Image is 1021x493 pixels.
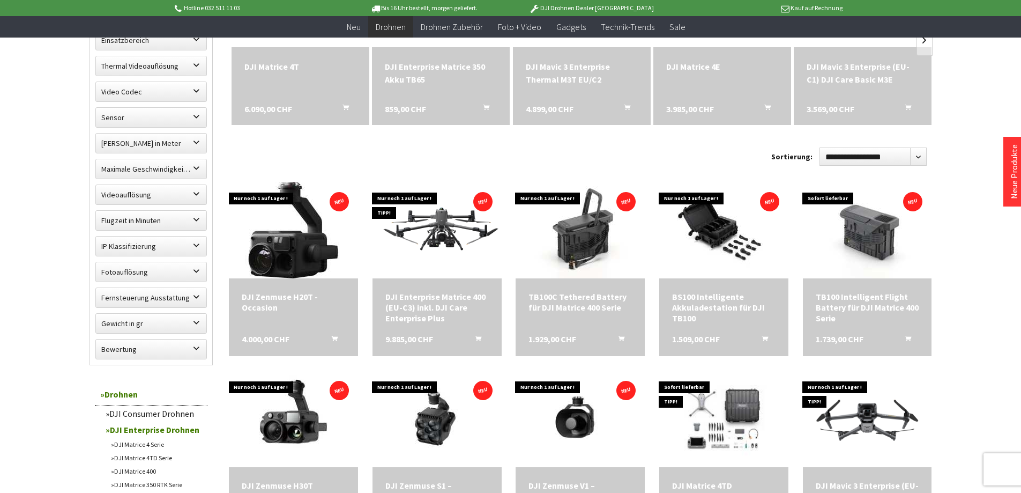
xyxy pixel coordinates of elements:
label: Einsatzbereich [96,31,206,50]
img: BS100 Intelligente Akkuladestation für DJI TB100 [660,182,787,278]
button: In den Warenkorb [751,102,777,116]
a: TB100C Tethered Battery für DJI Matrice 400 Serie 1.929,00 CHF In den Warenkorb [528,291,632,313]
img: DJI Mavic 3 Enterprise (EU-C1) DJI Care Basic M3E [803,382,932,455]
span: 1.739,00 CHF [816,334,863,344]
label: Sensor [96,108,206,127]
img: DJI Zenmuse H20T - Occasion [245,182,341,278]
span: Neu [347,21,361,32]
button: In den Warenkorb [470,102,496,116]
div: DJI Matrice 4T [244,60,356,73]
img: TB100C Tethered Battery für DJI Matrice 400 Serie [517,182,644,278]
button: In den Warenkorb [749,334,774,348]
a: Technik-Trends [593,16,662,38]
label: Thermal Videoauflösung [96,56,206,76]
a: DJI Matrice 4E 3.985,00 CHF In den Warenkorb [666,60,778,73]
img: TB100 Intelligent Flight Battery für DJI Matrice 400 Serie [803,182,931,278]
a: BS100 Intelligente Akkuladestation für DJI TB100 1.509,00 CHF In den Warenkorb [672,291,776,323]
span: 1.509,00 CHF [672,334,720,344]
a: Neue Produkte [1009,144,1019,199]
a: DJI Zenmuse H20T - Occasion 4.000,00 CHF In den Warenkorb [242,291,345,313]
span: Drohnen [376,21,406,32]
a: Gadgets [549,16,593,38]
span: 6.090,00 CHF [244,102,292,115]
p: DJI Drohnen Dealer [GEOGRAPHIC_DATA] [508,2,675,14]
button: In den Warenkorb [330,102,355,116]
a: DJI Mavic 3 Enterprise Thermal M3T EU/C2 4.899,00 CHF In den Warenkorb [526,60,638,86]
label: Flugzeit in Minuten [96,211,206,230]
label: Video Codec [96,82,206,101]
span: 4.000,00 CHF [242,334,289,344]
button: In den Warenkorb [318,334,344,348]
span: 859,00 CHF [385,102,426,115]
p: Kauf auf Rechnung [675,2,843,14]
div: BS100 Intelligente Akkuladestation für DJI TB100 [672,291,776,323]
div: DJI Matrice 4E [666,60,778,73]
img: DJI Zenmuse V1 – Drohnenlautsprecher für professionelle Einsätze [516,371,645,467]
a: DJI Matrice 400 [106,465,207,478]
span: 3.569,00 CHF [807,102,854,115]
a: Drohnen [368,16,413,38]
p: Bis 16 Uhr bestellt, morgen geliefert. [340,2,508,14]
a: DJI Matrice 350 RTK Serie [106,478,207,491]
label: IP Klassifizierung [96,237,206,256]
img: DJI Zenmuse H30T Multisensor-Kamera inkl. Transportkoffer für Matrice 300/350 RTK [229,371,357,467]
span: 9.885,00 CHF [385,334,433,344]
label: Sortierung: [771,148,813,165]
span: Gadgets [556,21,586,32]
span: 4.899,00 CHF [526,102,573,115]
div: DJI Mavic 3 Enterprise Thermal M3T EU/C2 [526,60,638,86]
span: 1.929,00 CHF [528,334,576,344]
span: 3.985,00 CHF [666,102,714,115]
span: Technik-Trends [601,21,654,32]
img: DJI Matrice 4TD Standalone Set (inkl. 12 M DJI Care Enterprise Plus) [659,372,788,465]
a: TB100 Intelligent Flight Battery für DJI Matrice 400 Serie 1.739,00 CHF In den Warenkorb [816,291,919,323]
button: In den Warenkorb [892,102,918,116]
a: Drohnen [95,384,207,406]
label: Fernsteuerung Ausstattung [96,288,206,307]
a: DJI Matrice 4TD Serie [106,451,207,465]
div: DJI Zenmuse H20T - Occasion [242,291,345,313]
span: Sale [669,21,685,32]
a: DJI Mavic 3 Enterprise (EU-C1) DJI Care Basic M3E 3.569,00 CHF In den Warenkorb [807,60,919,86]
button: In den Warenkorb [462,334,488,348]
div: DJI Enterprise Matrice 400 (EU-C3) inkl. DJI Care Enterprise Plus [385,291,489,323]
span: Foto + Video [498,21,541,32]
a: Drohnen Zubehör [413,16,490,38]
p: Hotline 032 511 11 03 [173,2,340,14]
button: In den Warenkorb [892,334,918,348]
label: Maximale Geschwindigkeit in km/h [96,159,206,179]
a: Foto + Video [490,16,549,38]
label: Videoauflösung [96,185,206,204]
div: DJI Mavic 3 Enterprise (EU-C1) DJI Care Basic M3E [807,60,919,86]
a: DJI Enterprise Matrice 400 (EU-C3) inkl. DJI Care Enterprise Plus 9.885,00 CHF In den Warenkorb [385,291,489,323]
a: DJI Enterprise Drohnen [100,422,207,438]
a: DJI Consumer Drohnen [100,406,207,422]
button: In den Warenkorb [611,102,637,116]
a: Neu [339,16,368,38]
label: Maximale Flughöhe in Meter [96,134,206,153]
div: DJI Enterprise Matrice 350 Akku TB65 [385,60,497,86]
a: DJI Enterprise Matrice 350 Akku TB65 859,00 CHF In den Warenkorb [385,60,497,86]
label: Bewertung [96,340,206,359]
button: In den Warenkorb [605,334,631,348]
img: DJI Enterprise Matrice 400 (EU-C3) inkl. DJI Care Enterprise Plus [372,194,502,267]
a: DJI Matrice 4T 6.090,00 CHF In den Warenkorb [244,60,356,73]
label: Fotoauflösung [96,262,206,282]
a: DJI Matrice 4 Serie [106,438,207,451]
div: TB100C Tethered Battery für DJI Matrice 400 Serie [528,291,632,313]
a: Sale [662,16,693,38]
div: TB100 Intelligent Flight Battery für DJI Matrice 400 Serie [816,291,919,323]
span: Drohnen Zubehör [421,21,483,32]
img: DJI Zenmuse S1 – Hochleistungs-Spotlight für Drohneneinsätze bei Nacht [372,371,501,467]
label: Gewicht in gr [96,314,206,333]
